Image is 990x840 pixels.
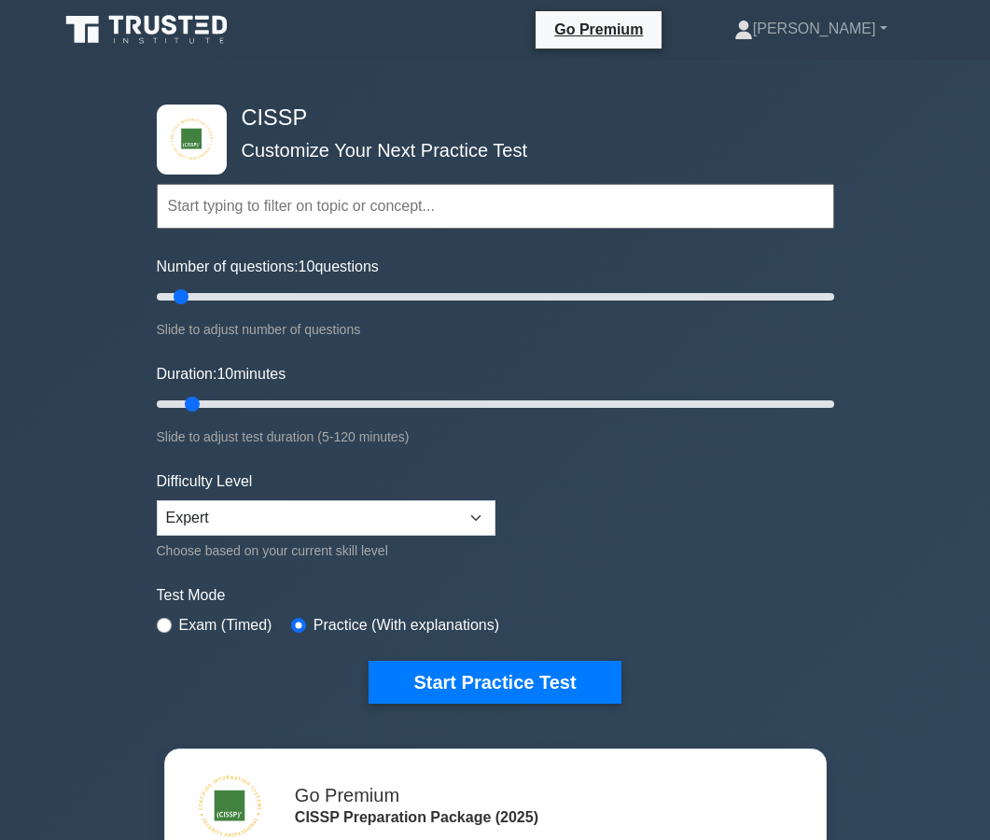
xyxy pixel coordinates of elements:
span: 10 [299,259,315,274]
label: Practice (With explanations) [314,614,499,637]
a: Go Premium [543,18,654,41]
div: Slide to adjust test duration (5-120 minutes) [157,426,834,448]
button: Start Practice Test [369,661,620,704]
label: Duration: minutes [157,363,286,385]
div: Slide to adjust number of questions [157,318,834,341]
label: Difficulty Level [157,470,253,493]
a: [PERSON_NAME] [690,10,932,48]
span: 10 [216,366,233,382]
div: Choose based on your current skill level [157,539,495,562]
label: Number of questions: questions [157,256,379,278]
label: Test Mode [157,584,834,607]
label: Exam (Timed) [179,614,272,637]
input: Start typing to filter on topic or concept... [157,184,834,229]
h4: CISSP [234,105,743,131]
